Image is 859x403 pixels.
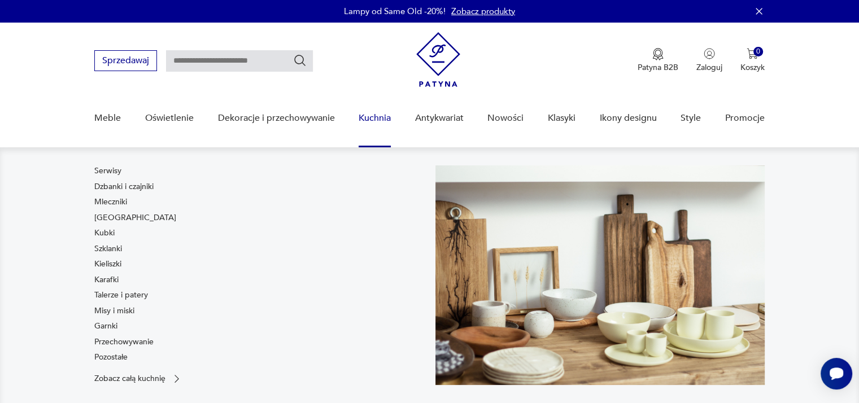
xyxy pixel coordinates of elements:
[652,48,664,60] img: Ikona medalu
[696,48,722,73] button: Zaloguj
[94,97,121,140] a: Meble
[638,48,678,73] button: Patyna B2B
[704,48,715,59] img: Ikonka użytkownika
[94,336,154,348] a: Przechowywanie
[94,321,117,332] a: Garnki
[416,32,460,87] img: Patyna - sklep z meblami i dekoracjami vintage
[740,48,765,73] button: 0Koszyk
[344,6,446,17] p: Lampy od Same Old -20%!
[638,48,678,73] a: Ikona medaluPatyna B2B
[740,62,765,73] p: Koszyk
[94,50,157,71] button: Sprzedawaj
[487,97,524,140] a: Nowości
[94,243,122,255] a: Szklanki
[94,227,115,239] a: Kubki
[94,58,157,65] a: Sprzedawaj
[94,352,128,363] a: Pozostałe
[599,97,656,140] a: Ikony designu
[725,97,765,140] a: Promocje
[359,97,391,140] a: Kuchnia
[94,259,121,270] a: Kieliszki
[94,212,176,224] a: [GEOGRAPHIC_DATA]
[217,97,334,140] a: Dekoracje i przechowywanie
[94,305,134,317] a: Misy i miski
[638,62,678,73] p: Patyna B2B
[681,97,701,140] a: Style
[293,54,307,67] button: Szukaj
[753,47,763,56] div: 0
[145,97,194,140] a: Oświetlenie
[821,358,852,389] iframe: Smartsupp widget button
[94,196,127,208] a: Mleczniki
[548,97,575,140] a: Klasyki
[94,181,154,192] a: Dzbanki i czajniki
[415,97,464,140] a: Antykwariat
[94,375,165,382] p: Zobacz całą kuchnię
[696,62,722,73] p: Zaloguj
[435,165,765,385] img: b2f6bfe4a34d2e674d92badc23dc4074.jpg
[94,373,182,384] a: Zobacz całą kuchnię
[94,274,119,286] a: Karafki
[94,290,148,301] a: Talerze i patery
[94,165,121,177] a: Serwisy
[747,48,758,59] img: Ikona koszyka
[451,6,515,17] a: Zobacz produkty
